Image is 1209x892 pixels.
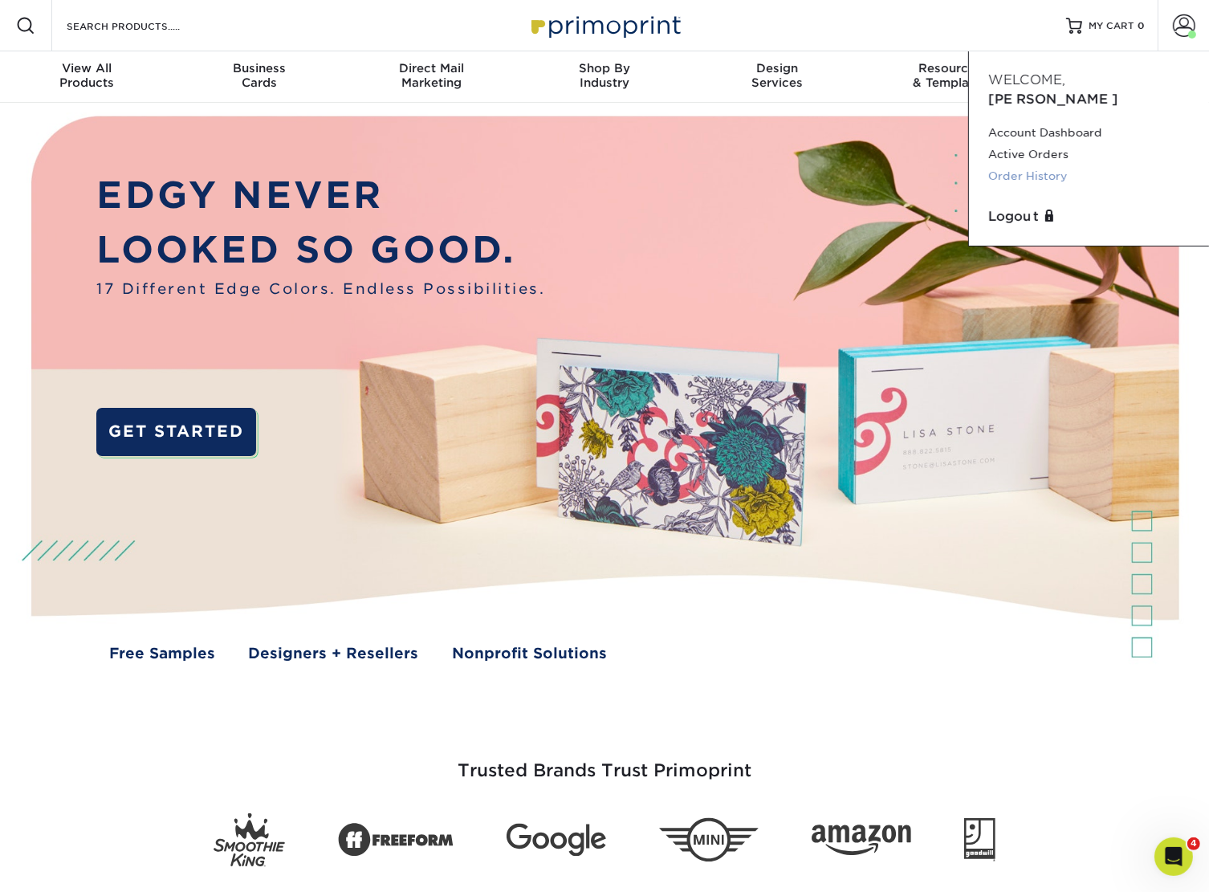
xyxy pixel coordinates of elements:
[173,61,345,75] span: Business
[864,61,1036,75] span: Resources
[345,51,518,103] a: Direct MailMarketing
[345,61,518,75] span: Direct Mail
[1138,20,1145,31] span: 0
[1154,837,1193,876] iframe: Intercom live chat
[659,818,759,862] img: Mini
[1089,19,1134,33] span: MY CART
[988,72,1065,88] span: Welcome,
[214,813,285,867] img: Smoothie King
[338,814,454,866] img: Freeform
[1187,837,1200,850] span: 4
[345,61,518,90] div: Marketing
[988,92,1118,107] span: [PERSON_NAME]
[518,51,690,103] a: Shop ByIndustry
[452,642,607,664] a: Nonprofit Solutions
[524,8,685,43] img: Primoprint
[109,642,215,664] a: Free Samples
[248,642,418,664] a: Designers + Resellers
[691,51,864,103] a: DesignServices
[988,144,1190,165] a: Active Orders
[812,825,911,855] img: Amazon
[691,61,864,75] span: Design
[96,223,545,278] p: LOOKED SO GOOD.
[691,61,864,90] div: Services
[864,61,1036,90] div: & Templates
[65,16,222,35] input: SEARCH PRODUCTS.....
[988,122,1190,144] a: Account Dashboard
[964,818,995,861] img: Goodwill
[173,51,345,103] a: BusinessCards
[135,722,1074,800] h3: Trusted Brands Trust Primoprint
[518,61,690,90] div: Industry
[96,169,545,223] p: EDGY NEVER
[507,824,606,857] img: Google
[518,61,690,75] span: Shop By
[988,165,1190,187] a: Order History
[96,408,256,455] a: GET STARTED
[988,207,1190,226] a: Logout
[96,278,545,299] span: 17 Different Edge Colors. Endless Possibilities.
[173,61,345,90] div: Cards
[864,51,1036,103] a: Resources& Templates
